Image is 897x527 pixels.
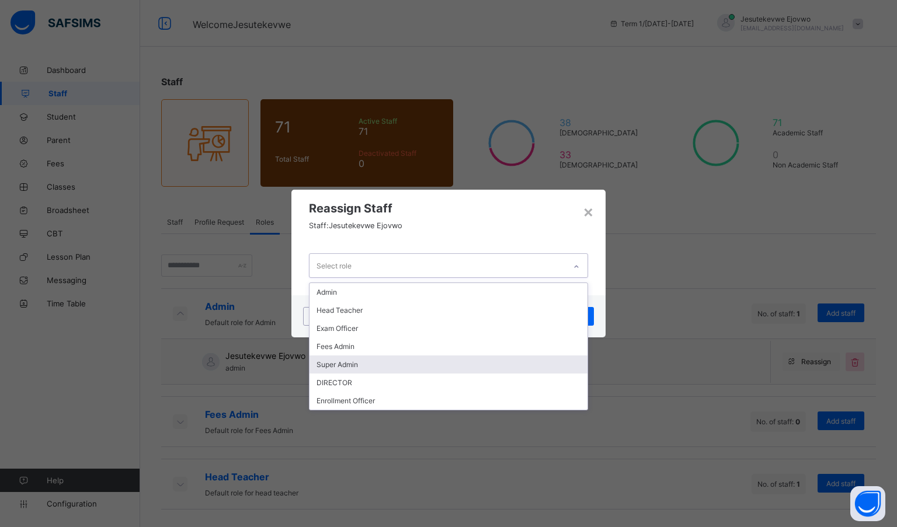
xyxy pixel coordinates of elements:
div: Enrollment Officer [310,392,587,410]
div: Head Teacher [310,301,587,319]
span: Staff: Jesutekevwe Ejovwo [309,221,402,230]
div: Super Admin [310,355,587,374]
div: Exam Officer [310,319,587,337]
div: Fees Admin [310,337,587,355]
div: Select role [317,254,352,277]
span: Reassign Staff [309,201,588,215]
div: Admin [310,283,587,301]
div: DIRECTOR [310,374,587,392]
div: × [583,201,594,221]
button: Open asap [850,486,885,521]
